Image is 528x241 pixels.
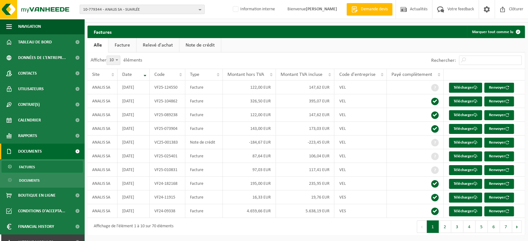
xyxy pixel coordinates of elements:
[227,72,264,77] span: Montant hors TVA
[223,177,276,190] td: 195,00 EUR
[87,135,117,149] td: ANALIS SA
[484,138,514,148] button: Renvoyer
[223,135,276,149] td: -184,67 EUR
[87,177,117,190] td: ANALIS SA
[484,110,514,120] button: Renvoyer
[117,163,150,177] td: [DATE]
[117,122,150,135] td: [DATE]
[185,149,223,163] td: Facture
[19,161,35,173] span: Factures
[334,94,387,108] td: VEL
[431,58,456,63] label: Rechercher:
[185,163,223,177] td: Facture
[476,220,488,233] button: 5
[80,5,205,14] button: 10-779344 - ANALIS SA - SUARLÉE
[276,149,335,163] td: 106,04 EUR
[223,190,276,204] td: 16,33 EUR
[223,108,276,122] td: 122,00 EUR
[451,220,463,233] button: 3
[449,110,482,120] a: Télécharger
[484,96,514,106] button: Renvoyer
[334,149,387,163] td: VEL
[87,190,117,204] td: ANALIS SA
[150,81,185,94] td: VF25-124550
[427,220,439,233] button: 1
[391,72,432,77] span: Payé complètement
[276,190,335,204] td: 19,76 EUR
[276,204,335,218] td: 5.638,19 EUR
[18,66,37,81] span: Contacts
[339,72,375,77] span: Code d'entreprise
[18,19,41,34] span: Navigation
[449,179,482,189] a: Télécharger
[83,5,196,14] span: 10-779344 - ANALIS SA - SUARLÉE
[19,175,40,186] span: Documents
[488,220,500,233] button: 6
[223,122,276,135] td: 143,00 EUR
[117,190,150,204] td: [DATE]
[500,220,512,233] button: 7
[18,50,66,66] span: Données de l'entrepr...
[467,26,524,38] button: Marquer tout comme lu
[223,94,276,108] td: 326,50 EUR
[87,163,117,177] td: ANALIS SA
[223,204,276,218] td: 4.659,66 EUR
[449,138,482,148] a: Télécharger
[346,3,392,16] a: Demande devis
[334,163,387,177] td: VEL
[87,38,108,52] a: Alle
[334,81,387,94] td: VEL
[334,177,387,190] td: VEL
[122,72,132,77] span: Date
[334,135,387,149] td: VEL
[150,177,185,190] td: VF24-182168
[18,188,56,203] span: Boutique en ligne
[117,81,150,94] td: [DATE]
[334,122,387,135] td: VEL
[484,124,514,134] button: Renvoyer
[150,94,185,108] td: VF25-104862
[150,204,185,218] td: VF24-09338
[276,108,335,122] td: 147,62 EUR
[185,94,223,108] td: Facture
[232,5,275,14] label: Information interne
[334,190,387,204] td: VES
[223,81,276,94] td: 122,00 EUR
[2,174,83,186] a: Documents
[117,149,150,163] td: [DATE]
[484,179,514,189] button: Renvoyer
[334,204,387,218] td: VES
[150,190,185,204] td: VF24-11915
[276,177,335,190] td: 235,95 EUR
[449,165,482,175] a: Télécharger
[91,221,173,232] div: Affichage de l'élément 1 à 10 sur 70 éléments
[87,122,117,135] td: ANALIS SA
[18,144,42,159] span: Documents
[185,108,223,122] td: Facture
[87,81,117,94] td: ANALIS SA
[108,38,136,52] a: Facture
[512,220,522,233] button: Next
[117,177,150,190] td: [DATE]
[154,72,165,77] span: Code
[449,124,482,134] a: Télécharger
[18,203,65,219] span: Conditions d'accepta...
[150,122,185,135] td: VF25-073904
[87,204,117,218] td: ANALIS SA
[18,34,52,50] span: Tableau de bord
[359,6,389,12] span: Demande devis
[439,220,451,233] button: 2
[87,94,117,108] td: ANALIS SA
[18,219,54,234] span: Financial History
[150,163,185,177] td: VF25-010831
[449,96,482,106] a: Télécharger
[484,193,514,203] button: Renvoyer
[150,108,185,122] td: VF25-089238
[150,135,185,149] td: VC25-001383
[18,128,37,144] span: Rapports
[91,58,142,63] label: Afficher éléments
[87,26,118,38] h2: Factures
[87,149,117,163] td: ANALIS SA
[185,204,223,218] td: Facture
[190,72,199,77] span: Type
